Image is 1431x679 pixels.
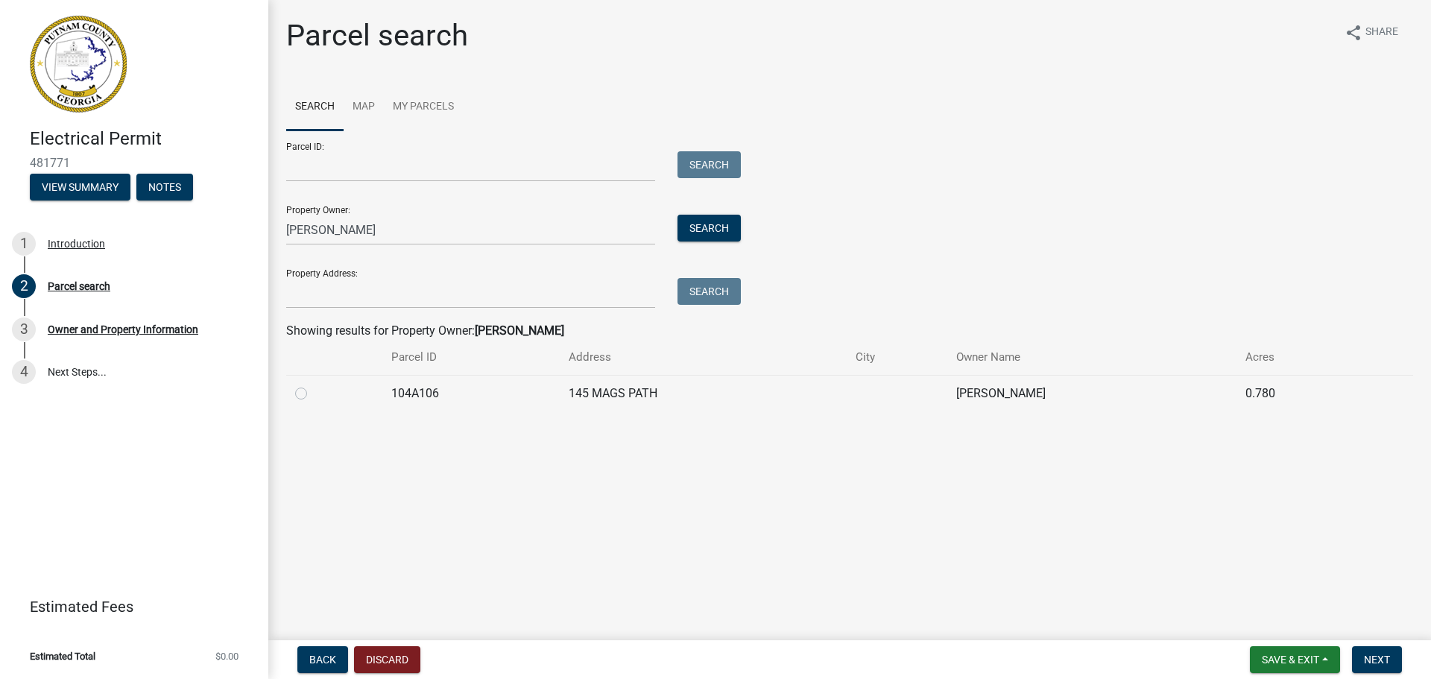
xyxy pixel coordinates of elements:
a: Estimated Fees [12,592,244,622]
div: 2 [12,274,36,298]
th: Owner Name [947,340,1236,375]
strong: [PERSON_NAME] [475,323,564,338]
td: [PERSON_NAME] [947,375,1236,411]
div: Parcel search [48,281,110,291]
td: 0.780 [1236,375,1365,411]
div: Owner and Property Information [48,324,198,335]
th: Address [560,340,847,375]
div: 3 [12,318,36,341]
th: City [847,340,947,375]
th: Acres [1236,340,1365,375]
button: Discard [354,646,420,673]
button: Search [677,151,741,178]
span: Back [309,654,336,666]
i: share [1345,24,1362,42]
wm-modal-confirm: Summary [30,182,130,194]
div: 4 [12,360,36,384]
button: View Summary [30,174,130,200]
span: 481771 [30,156,238,170]
td: 145 MAGS PATH [560,375,847,411]
button: Notes [136,174,193,200]
h4: Electrical Permit [30,128,256,150]
span: Share [1365,24,1398,42]
span: Estimated Total [30,651,95,661]
th: Parcel ID [382,340,559,375]
div: 1 [12,232,36,256]
button: Next [1352,646,1402,673]
button: Back [297,646,348,673]
h1: Parcel search [286,18,468,54]
div: Showing results for Property Owner: [286,322,1413,340]
span: $0.00 [215,651,238,661]
a: Map [344,83,384,131]
span: Save & Exit [1262,654,1319,666]
button: Search [677,278,741,305]
button: Save & Exit [1250,646,1340,673]
wm-modal-confirm: Notes [136,182,193,194]
button: shareShare [1333,18,1410,47]
button: Search [677,215,741,241]
a: My Parcels [384,83,463,131]
div: Introduction [48,239,105,249]
td: 104A106 [382,375,559,411]
a: Search [286,83,344,131]
span: Next [1364,654,1390,666]
img: Putnam County, Georgia [30,16,127,113]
